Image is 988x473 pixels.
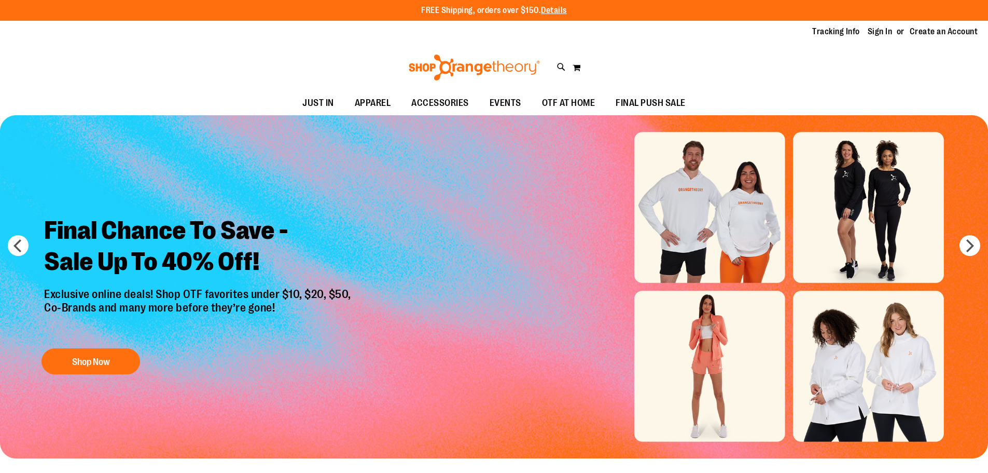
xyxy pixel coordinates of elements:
a: Create an Account [910,26,978,37]
span: APPAREL [355,91,391,115]
span: JUST IN [302,91,334,115]
a: Sign In [868,26,893,37]
img: Shop Orangetheory [407,55,541,80]
button: prev [8,235,29,256]
span: EVENTS [490,91,521,115]
a: Details [541,6,567,15]
button: next [959,235,980,256]
p: Exclusive online deals! Shop OTF favorites under $10, $20, $50, Co-Brands and many more before th... [36,288,361,339]
a: Final Chance To Save -Sale Up To 40% Off! Exclusive online deals! Shop OTF favorites under $10, $... [36,207,361,380]
a: Tracking Info [812,26,860,37]
span: ACCESSORIES [411,91,469,115]
button: Shop Now [41,348,140,374]
span: OTF AT HOME [542,91,595,115]
span: FINAL PUSH SALE [616,91,686,115]
h2: Final Chance To Save - Sale Up To 40% Off! [36,207,361,288]
p: FREE Shipping, orders over $150. [421,5,567,17]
